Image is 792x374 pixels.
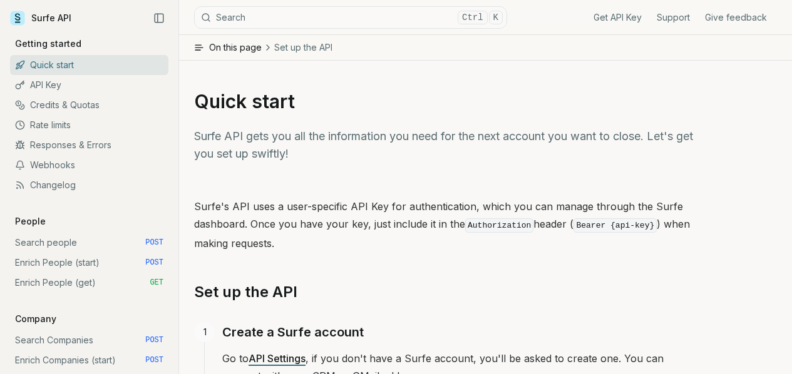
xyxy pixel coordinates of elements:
span: POST [145,355,163,365]
button: On this pageSet up the API [179,35,792,60]
code: Bearer {api-key} [573,218,657,233]
p: People [10,215,51,228]
button: Collapse Sidebar [150,9,168,28]
span: GET [150,278,163,288]
a: Responses & Errors [10,135,168,155]
a: Get API Key [594,11,642,24]
a: Set up the API [194,282,297,302]
p: Getting started [10,38,86,50]
span: POST [145,335,163,345]
span: POST [145,258,163,268]
p: Surfe's API uses a user-specific API Key for authentication, which you can manage through the Sur... [194,198,702,252]
a: Quick start [10,55,168,75]
button: SearchCtrlK [194,6,507,29]
a: API Key [10,75,168,95]
a: Surfe API [10,9,71,28]
kbd: K [489,11,503,24]
a: Give feedback [705,11,767,24]
a: Search people POST [10,233,168,253]
a: Enrich People (get) GET [10,273,168,293]
a: Create a Surfe account [222,322,364,342]
a: Enrich People (start) POST [10,253,168,273]
a: Support [657,11,690,24]
code: Authorization [465,218,533,233]
span: Set up the API [274,41,332,54]
a: Webhooks [10,155,168,175]
a: API Settings [249,352,306,365]
p: Company [10,313,61,325]
span: POST [145,238,163,248]
a: Enrich Companies (start) POST [10,350,168,370]
p: Surfe API gets you all the information you need for the next account you want to close. Let's get... [194,128,702,163]
h1: Quick start [194,90,702,113]
a: Search Companies POST [10,330,168,350]
a: Changelog [10,175,168,195]
a: Rate limits [10,115,168,135]
a: Credits & Quotas [10,95,168,115]
kbd: Ctrl [458,11,488,24]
